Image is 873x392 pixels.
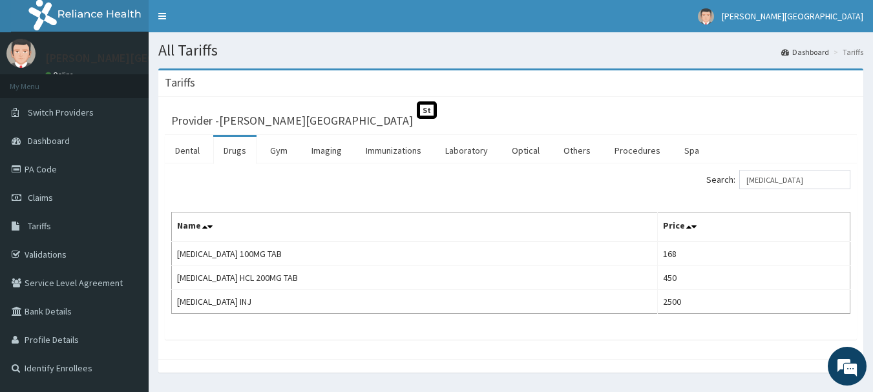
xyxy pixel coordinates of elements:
[172,290,658,314] td: [MEDICAL_DATA] INJ
[28,107,94,118] span: Switch Providers
[417,101,437,119] span: St
[501,137,550,164] a: Optical
[75,115,178,245] span: We're online!
[45,52,237,64] p: [PERSON_NAME][GEOGRAPHIC_DATA]
[28,135,70,147] span: Dashboard
[674,137,710,164] a: Spa
[657,242,850,266] td: 168
[739,170,850,189] input: Search:
[172,266,658,290] td: [MEDICAL_DATA] HCL 200MG TAB
[260,137,298,164] a: Gym
[355,137,432,164] a: Immunizations
[722,10,863,22] span: [PERSON_NAME][GEOGRAPHIC_DATA]
[6,39,36,68] img: User Image
[301,137,352,164] a: Imaging
[165,77,195,88] h3: Tariffs
[171,115,413,127] h3: Provider - [PERSON_NAME][GEOGRAPHIC_DATA]
[172,212,658,242] th: Name
[158,42,863,59] h1: All Tariffs
[213,137,257,164] a: Drugs
[212,6,243,37] div: Minimize live chat window
[67,72,217,89] div: Chat with us now
[28,192,53,203] span: Claims
[28,220,51,232] span: Tariffs
[830,46,863,57] li: Tariffs
[165,137,210,164] a: Dental
[553,137,601,164] a: Others
[24,65,52,97] img: d_794563401_company_1708531726252_794563401
[657,212,850,242] th: Price
[435,137,498,164] a: Laboratory
[172,242,658,266] td: [MEDICAL_DATA] 100MG TAB
[45,70,76,79] a: Online
[698,8,714,25] img: User Image
[6,258,246,303] textarea: Type your message and hit 'Enter'
[604,137,671,164] a: Procedures
[781,46,829,57] a: Dashboard
[657,266,850,290] td: 450
[706,170,850,189] label: Search:
[657,290,850,314] td: 2500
